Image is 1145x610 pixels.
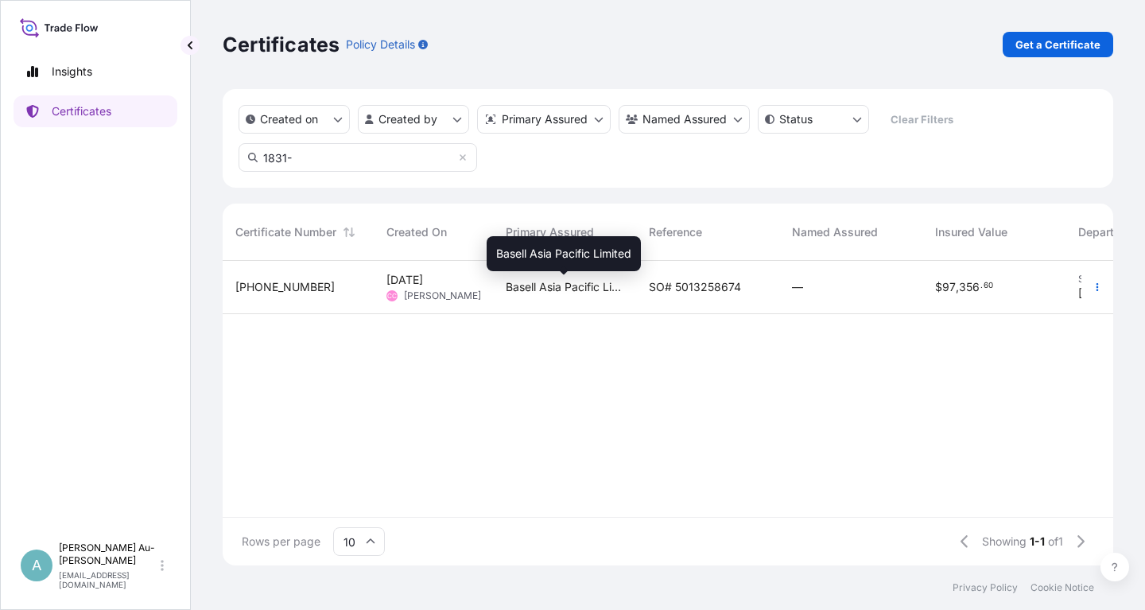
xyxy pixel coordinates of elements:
[378,111,437,127] p: Created by
[619,105,750,134] button: cargoOwner Filter options
[1003,32,1113,57] a: Get a Certificate
[242,534,320,550] span: Rows per page
[1078,224,1131,240] span: Departure
[387,288,397,304] span: CC
[984,283,993,289] span: 60
[982,534,1027,550] span: Showing
[239,105,350,134] button: createdOn Filter options
[496,246,631,262] span: Basell Asia Pacific Limited
[404,289,481,302] span: [PERSON_NAME]
[1030,581,1094,594] a: Cookie Notice
[935,282,942,293] span: $
[942,282,956,293] span: 97
[506,224,594,240] span: Primary Assured
[980,283,983,289] span: .
[223,32,340,57] p: Certificates
[346,37,415,52] p: Policy Details
[1015,37,1100,52] p: Get a Certificate
[52,64,92,80] p: Insights
[235,224,336,240] span: Certificate Number
[649,279,741,295] span: SO# 5013258674
[779,111,813,127] p: Status
[953,581,1018,594] a: Privacy Policy
[239,143,477,172] input: Search Certificate or Reference...
[959,282,980,293] span: 356
[477,105,611,134] button: distributor Filter options
[891,111,953,127] p: Clear Filters
[59,570,157,589] p: [EMAIL_ADDRESS][DOMAIN_NAME]
[52,103,111,119] p: Certificates
[32,558,41,573] span: A
[386,272,423,288] span: [DATE]
[792,279,803,295] span: —
[642,111,727,127] p: Named Assured
[340,223,359,242] button: Sort
[1048,534,1063,550] span: of 1
[386,224,447,240] span: Created On
[956,282,959,293] span: ,
[59,542,157,567] p: [PERSON_NAME] Au-[PERSON_NAME]
[877,107,966,132] button: Clear Filters
[14,95,177,127] a: Certificates
[1078,286,1115,301] span: [DATE]
[935,224,1007,240] span: Insured Value
[792,224,878,240] span: Named Assured
[649,224,702,240] span: Reference
[14,56,177,87] a: Insights
[260,111,318,127] p: Created on
[502,111,588,127] p: Primary Assured
[235,279,335,295] span: [PHONE_NUMBER]
[358,105,469,134] button: createdBy Filter options
[506,279,623,295] span: Basell Asia Pacific Limited
[758,105,869,134] button: certificateStatus Filter options
[1030,534,1045,550] span: 1-1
